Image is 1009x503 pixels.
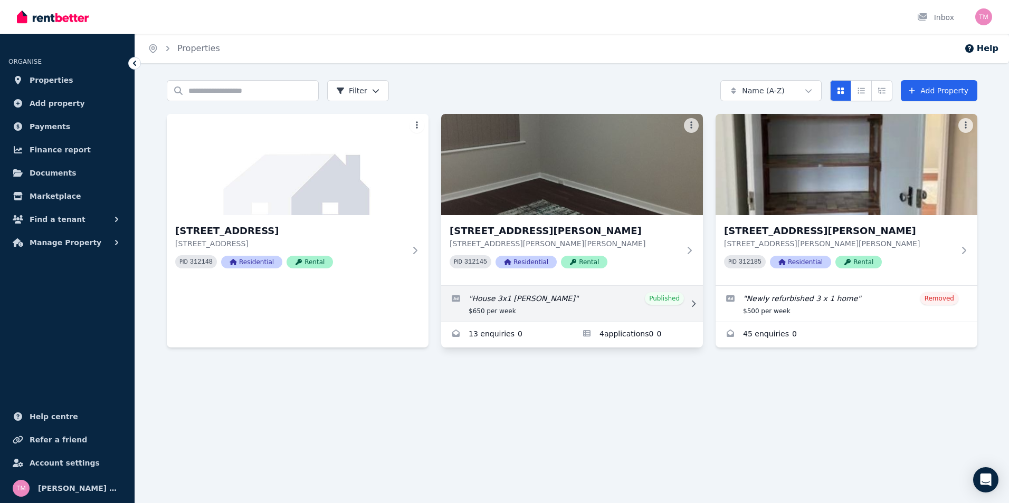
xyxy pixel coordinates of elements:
[561,256,607,268] span: Rental
[901,80,977,101] a: Add Property
[8,139,126,160] a: Finance report
[177,43,220,53] a: Properties
[830,80,851,101] button: Card view
[13,480,30,497] img: Tabatha May
[917,12,954,23] div: Inbox
[8,58,42,65] span: ORGANISE
[496,256,557,268] span: Residential
[38,482,122,495] span: [PERSON_NAME] May
[572,322,703,347] a: Applications for 11 Scanlon Way, Lockridge
[175,224,405,238] h3: [STREET_ADDRESS]
[8,162,126,183] a: Documents
[8,406,126,427] a: Help centre
[30,190,81,202] span: Marketplace
[716,114,977,215] img: 11 Scanlon Way, Lockridge
[221,256,282,268] span: Residential
[8,452,126,473] a: Account settings
[464,258,487,266] code: 312145
[684,118,699,133] button: More options
[724,238,954,249] p: [STREET_ADDRESS][PERSON_NAME][PERSON_NAME]
[30,97,85,110] span: Add property
[8,429,126,450] a: Refer a friend
[964,42,998,55] button: Help
[30,167,77,179] span: Documents
[441,322,572,347] a: Enquiries for 11 Scanlon Way, Lockridge
[8,93,126,114] a: Add property
[835,256,882,268] span: Rental
[167,114,429,215] img: 10 Balwyn Court, Cooloongup
[135,34,233,63] nav: Breadcrumb
[410,118,424,133] button: More options
[770,256,831,268] span: Residential
[287,256,333,268] span: Rental
[30,74,73,86] span: Properties
[450,238,680,249] p: [STREET_ADDRESS][PERSON_NAME][PERSON_NAME]
[975,8,992,25] img: Tabatha May
[30,410,78,423] span: Help centre
[830,80,892,101] div: View options
[720,80,822,101] button: Name (A-Z)
[30,433,87,446] span: Refer a friend
[716,286,977,322] a: Edit listing: Newly refurbished 3 x 1 home
[167,114,429,285] a: 10 Balwyn Court, Cooloongup[STREET_ADDRESS][STREET_ADDRESS]PID 312148ResidentialRental
[8,186,126,207] a: Marketplace
[175,238,405,249] p: [STREET_ADDRESS]
[441,286,703,322] a: Edit listing: House 3x1 Lockridge
[30,457,100,469] span: Account settings
[8,70,126,91] a: Properties
[30,213,85,226] span: Find a tenant
[441,114,703,215] img: 11 Scanlon Way, Lockridge
[190,258,213,266] code: 312148
[871,80,892,101] button: Expanded list view
[30,236,101,249] span: Manage Property
[8,232,126,253] button: Manage Property
[8,209,126,230] button: Find a tenant
[724,224,954,238] h3: [STREET_ADDRESS][PERSON_NAME]
[179,259,188,265] small: PID
[336,85,367,96] span: Filter
[851,80,872,101] button: Compact list view
[958,118,973,133] button: More options
[8,116,126,137] a: Payments
[17,9,89,25] img: RentBetter
[716,114,977,285] a: 11 Scanlon Way, Lockridge[STREET_ADDRESS][PERSON_NAME][STREET_ADDRESS][PERSON_NAME][PERSON_NAME]P...
[30,143,91,156] span: Finance report
[742,85,785,96] span: Name (A-Z)
[30,120,70,133] span: Payments
[450,224,680,238] h3: [STREET_ADDRESS][PERSON_NAME]
[454,259,462,265] small: PID
[716,322,977,347] a: Enquiries for 11 Scanlon Way, Lockridge
[441,114,703,285] a: 11 Scanlon Way, Lockridge[STREET_ADDRESS][PERSON_NAME][STREET_ADDRESS][PERSON_NAME][PERSON_NAME]P...
[973,467,998,492] div: Open Intercom Messenger
[327,80,389,101] button: Filter
[728,259,737,265] small: PID
[739,258,761,266] code: 312185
